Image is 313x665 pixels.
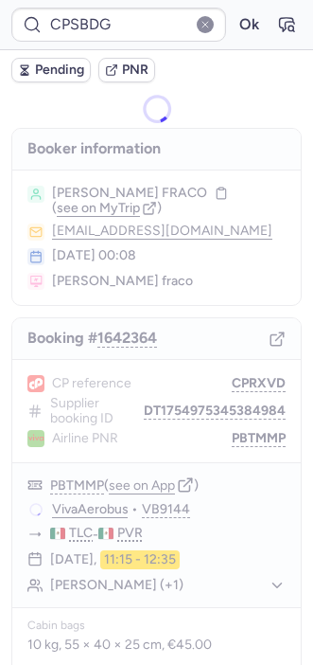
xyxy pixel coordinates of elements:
button: PNR [98,58,155,82]
input: PNR Reference [11,8,226,42]
span: Pending [35,63,84,78]
button: Pending [11,58,91,82]
button: Ok [234,9,264,40]
span: PNR [122,63,148,78]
